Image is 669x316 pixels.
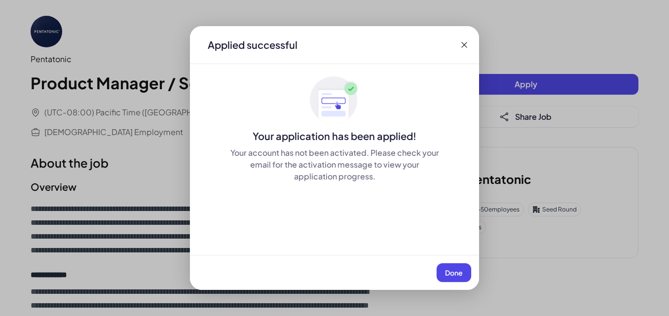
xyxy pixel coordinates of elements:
div: Applied successful [208,38,297,52]
img: ApplyedMaskGroup3.svg [310,76,359,125]
button: Done [437,263,471,282]
div: Your account has not been activated. Please check your email for the activation message to view y... [229,147,440,182]
span: Done [445,268,463,277]
div: Your application has been applied! [190,129,479,143]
